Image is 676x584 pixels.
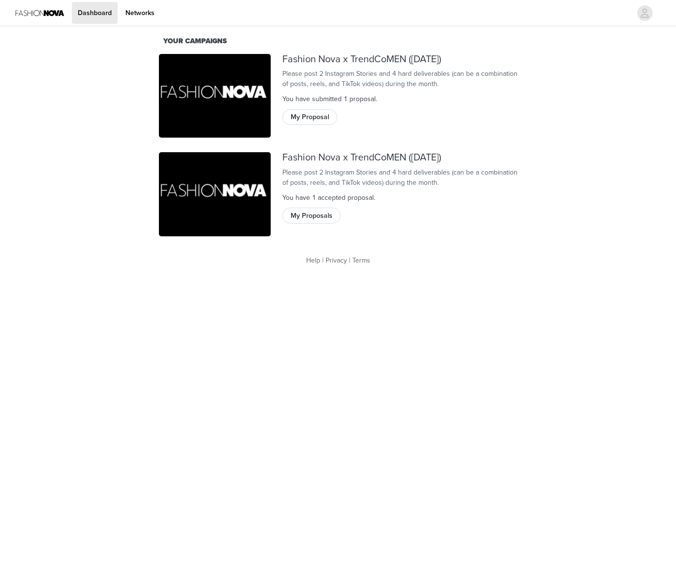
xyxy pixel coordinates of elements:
a: Terms [352,256,370,265]
img: Fashion Nova [159,152,271,236]
span: | [349,256,350,265]
a: Networks [120,2,160,24]
a: Dashboard [72,2,118,24]
div: Fashion Nova x TrendCoMEN ([DATE]) [282,54,518,65]
a: Help [306,256,320,265]
div: avatar [640,5,649,21]
a: Privacy [326,256,347,265]
span: You have 1 accepted proposal . [282,194,375,202]
div: Fashion Nova x TrendCoMEN ([DATE]) [282,152,518,163]
div: Please post 2 Instagram Stories and 4 hard deliverables (can be a combination of posts, reels, an... [282,69,518,89]
img: Fashion Nova [159,54,271,138]
img: Fashion Nova Logo [16,2,64,24]
button: My Proposal [282,109,337,125]
button: My Proposals [282,208,341,223]
div: Your Campaigns [163,36,513,47]
span: | [322,256,324,265]
span: You have submitted 1 proposal . [282,95,377,103]
div: Please post 2 Instagram Stories and 4 hard deliverables (can be a combination of posts, reels, an... [282,167,518,188]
